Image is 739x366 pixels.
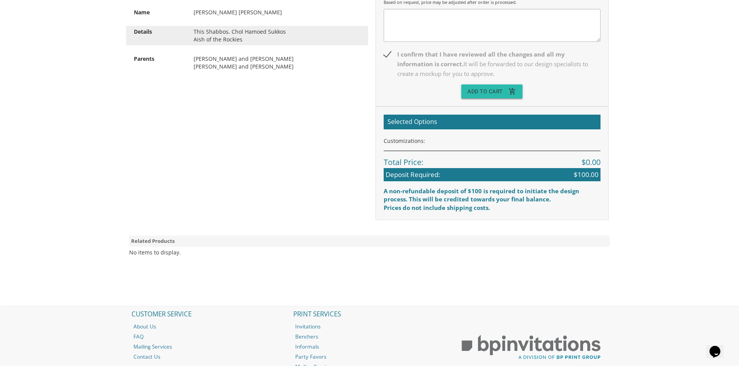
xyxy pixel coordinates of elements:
[289,321,450,332] a: Invitations
[128,307,288,321] h2: CUSTOMER SERVICE
[128,28,187,36] div: Details
[129,235,610,247] div: Related Products
[289,307,450,321] h2: PRINT SERVICES
[128,332,288,342] a: FAQ
[128,9,187,16] div: Name
[384,115,601,129] h2: Selected Options
[461,84,523,98] button: Add To Cartadd_shopping_cart
[509,84,516,98] i: add_shopping_cart
[188,9,366,16] div: [PERSON_NAME] [PERSON_NAME]
[384,50,601,79] span: I confirm that I have reviewed all the changes and all my information is correct.
[582,157,601,168] span: $0.00
[289,332,450,342] a: Benchers
[128,321,288,332] a: About Us
[574,170,599,179] span: $100.00
[384,187,601,204] div: A non-refundable deposit of $100 is required to initiate the design process. This will be credite...
[188,55,366,70] div: [PERSON_NAME] and [PERSON_NAME] [PERSON_NAME] and [PERSON_NAME]
[384,151,601,168] div: Total Price:
[128,342,288,352] a: Mailing Services
[289,342,450,352] a: Informals
[384,137,601,145] div: Customizations:
[397,60,588,77] span: It will be forwarded to our design specialists to create a mockup for you to approve.
[384,168,601,181] div: Deposit Required:
[188,28,366,43] div: This Shabbos, Chol Hamoed Sukkos Aish of the Rockies
[128,55,187,63] div: Parents
[129,249,181,256] div: No items to display.
[128,352,288,362] a: Contact Us
[289,352,450,362] a: Party Favors
[706,335,731,358] iframe: chat widget
[384,204,601,212] div: Prices do not include shipping costs.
